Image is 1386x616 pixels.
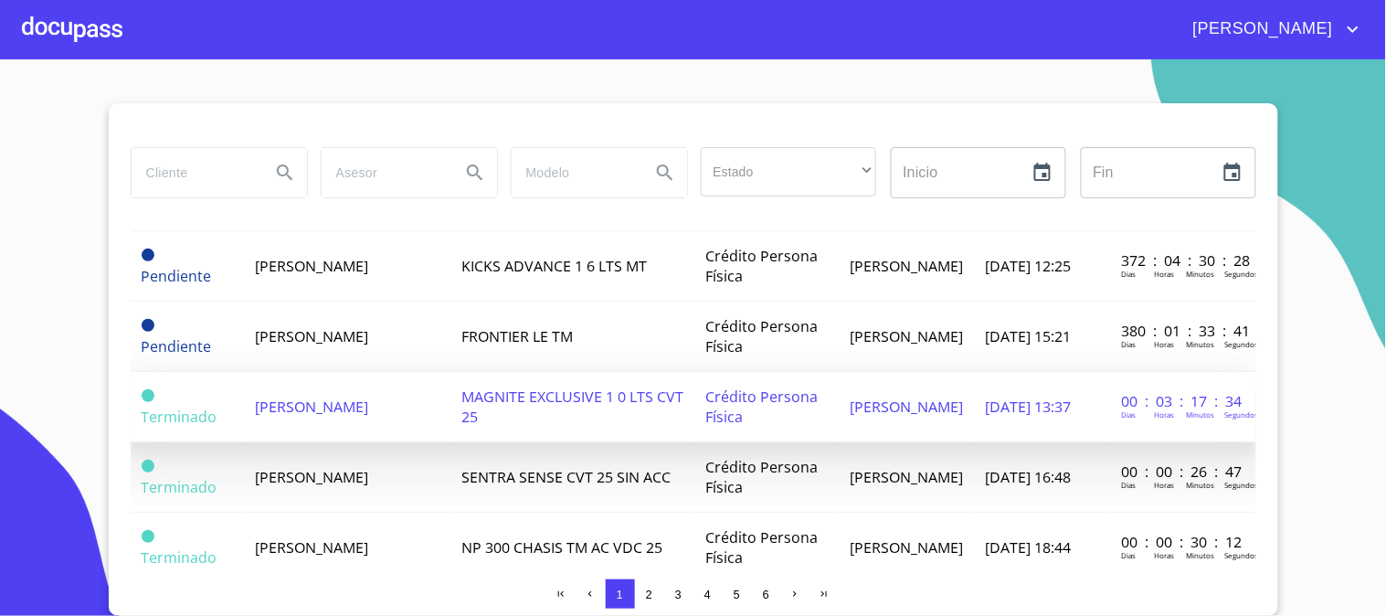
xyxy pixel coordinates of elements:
[1224,409,1258,420] p: Segundos
[723,579,752,609] button: 5
[132,148,256,197] input: search
[1180,15,1342,44] span: [PERSON_NAME]
[985,467,1071,487] span: [DATE] 16:48
[1121,409,1136,420] p: Dias
[1224,269,1258,279] p: Segundos
[752,579,781,609] button: 6
[985,537,1071,558] span: [DATE] 18:44
[255,467,368,487] span: [PERSON_NAME]
[1121,321,1244,341] p: 380 : 01 : 33 : 41
[693,579,723,609] button: 4
[1121,339,1136,349] p: Dias
[704,588,711,601] span: 4
[1121,480,1136,490] p: Dias
[462,537,663,558] span: NP 300 CHASIS TM AC VDC 25
[1224,550,1258,560] p: Segundos
[734,588,740,601] span: 5
[322,148,446,197] input: search
[706,527,819,568] span: Crédito Persona Física
[142,336,212,356] span: Pendiente
[706,387,819,427] span: Crédito Persona Física
[142,547,217,568] span: Terminado
[263,151,307,195] button: Search
[850,256,963,276] span: [PERSON_NAME]
[1224,339,1258,349] p: Segundos
[142,249,154,261] span: Pendiente
[462,467,672,487] span: SENTRA SENSE CVT 25 SIN ACC
[985,397,1071,417] span: [DATE] 13:37
[1186,269,1214,279] p: Minutos
[142,407,217,427] span: Terminado
[643,151,687,195] button: Search
[763,588,769,601] span: 6
[1180,15,1364,44] button: account of current user
[985,326,1071,346] span: [DATE] 15:21
[1154,339,1174,349] p: Horas
[1121,391,1244,411] p: 00 : 03 : 17 : 34
[1121,269,1136,279] p: Dias
[1224,480,1258,490] p: Segundos
[701,147,876,196] div: ​
[142,389,154,402] span: Terminado
[1186,550,1214,560] p: Minutos
[1186,409,1214,420] p: Minutos
[606,579,635,609] button: 1
[255,326,368,346] span: [PERSON_NAME]
[635,579,664,609] button: 2
[462,326,574,346] span: FRONTIER LE TM
[142,266,212,286] span: Pendiente
[1121,250,1244,271] p: 372 : 04 : 30 : 28
[646,588,652,601] span: 2
[1154,480,1174,490] p: Horas
[453,151,497,195] button: Search
[850,467,963,487] span: [PERSON_NAME]
[142,477,217,497] span: Terminado
[255,256,368,276] span: [PERSON_NAME]
[706,246,819,286] span: Crédito Persona Física
[850,326,963,346] span: [PERSON_NAME]
[1154,269,1174,279] p: Horas
[706,457,819,497] span: Crédito Persona Física
[512,148,636,197] input: search
[675,588,682,601] span: 3
[985,256,1071,276] span: [DATE] 12:25
[1121,462,1244,482] p: 00 : 00 : 26 : 47
[1186,339,1214,349] p: Minutos
[142,319,154,332] span: Pendiente
[142,460,154,473] span: Terminado
[850,537,963,558] span: [PERSON_NAME]
[255,537,368,558] span: [PERSON_NAME]
[664,579,693,609] button: 3
[1121,550,1136,560] p: Dias
[1186,480,1214,490] p: Minutos
[1121,532,1244,552] p: 00 : 00 : 30 : 12
[1154,550,1174,560] p: Horas
[255,397,368,417] span: [PERSON_NAME]
[462,256,648,276] span: KICKS ADVANCE 1 6 LTS MT
[462,387,684,427] span: MAGNITE EXCLUSIVE 1 0 LTS CVT 25
[617,588,623,601] span: 1
[142,530,154,543] span: Terminado
[850,397,963,417] span: [PERSON_NAME]
[706,316,819,356] span: Crédito Persona Física
[1154,409,1174,420] p: Horas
